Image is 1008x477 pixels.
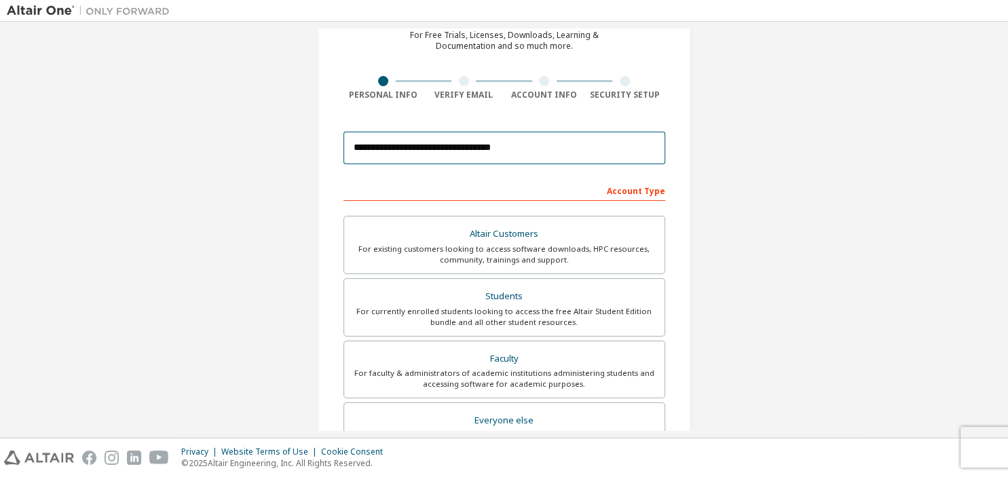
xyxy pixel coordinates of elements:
[352,306,656,328] div: For currently enrolled students looking to access the free Altair Student Edition bundle and all ...
[424,90,504,100] div: Verify Email
[181,457,391,469] p: © 2025 Altair Engineering, Inc. All Rights Reserved.
[7,4,176,18] img: Altair One
[352,430,656,452] div: For individuals, businesses and everyone else looking to try Altair software and explore our prod...
[352,287,656,306] div: Students
[105,451,119,465] img: instagram.svg
[504,90,585,100] div: Account Info
[149,451,169,465] img: youtube.svg
[352,349,656,368] div: Faculty
[352,244,656,265] div: For existing customers looking to access software downloads, HPC resources, community, trainings ...
[343,179,665,201] div: Account Type
[584,90,665,100] div: Security Setup
[352,411,656,430] div: Everyone else
[181,446,221,457] div: Privacy
[352,368,656,389] div: For faculty & administrators of academic institutions administering students and accessing softwa...
[352,225,656,244] div: Altair Customers
[127,451,141,465] img: linkedin.svg
[4,451,74,465] img: altair_logo.svg
[410,30,599,52] div: For Free Trials, Licenses, Downloads, Learning & Documentation and so much more.
[221,446,321,457] div: Website Terms of Use
[82,451,96,465] img: facebook.svg
[321,446,391,457] div: Cookie Consent
[343,90,424,100] div: Personal Info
